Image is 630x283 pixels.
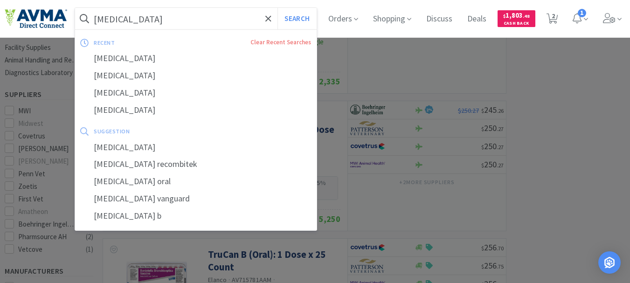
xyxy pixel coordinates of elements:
a: Discuss [422,15,456,23]
span: 1,803 [503,11,530,20]
div: [MEDICAL_DATA] oral [75,173,317,190]
a: $1,803.48Cash Back [498,6,535,31]
span: 1 [578,9,586,17]
div: [MEDICAL_DATA] [75,50,317,67]
div: [MEDICAL_DATA] vanguard [75,190,317,207]
span: . 48 [523,13,530,19]
a: Deals [464,15,490,23]
input: Search by item, sku, manufacturer, ingredient, size... [75,8,317,29]
span: $ [503,13,505,19]
a: 2 [543,16,562,24]
div: [MEDICAL_DATA] [75,139,317,156]
img: e4e33dab9f054f5782a47901c742baa9_102.png [5,9,67,28]
div: [MEDICAL_DATA] recombitek [75,156,317,173]
span: Cash Back [503,21,530,27]
button: Search [277,8,316,29]
div: [MEDICAL_DATA] [75,67,317,84]
div: [MEDICAL_DATA] b [75,207,317,225]
div: suggestion [94,124,220,138]
div: Open Intercom Messenger [598,251,621,274]
a: Clear Recent Searches [250,38,311,46]
div: [MEDICAL_DATA] [75,84,317,102]
div: recent [94,35,182,50]
div: [MEDICAL_DATA] [75,102,317,119]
